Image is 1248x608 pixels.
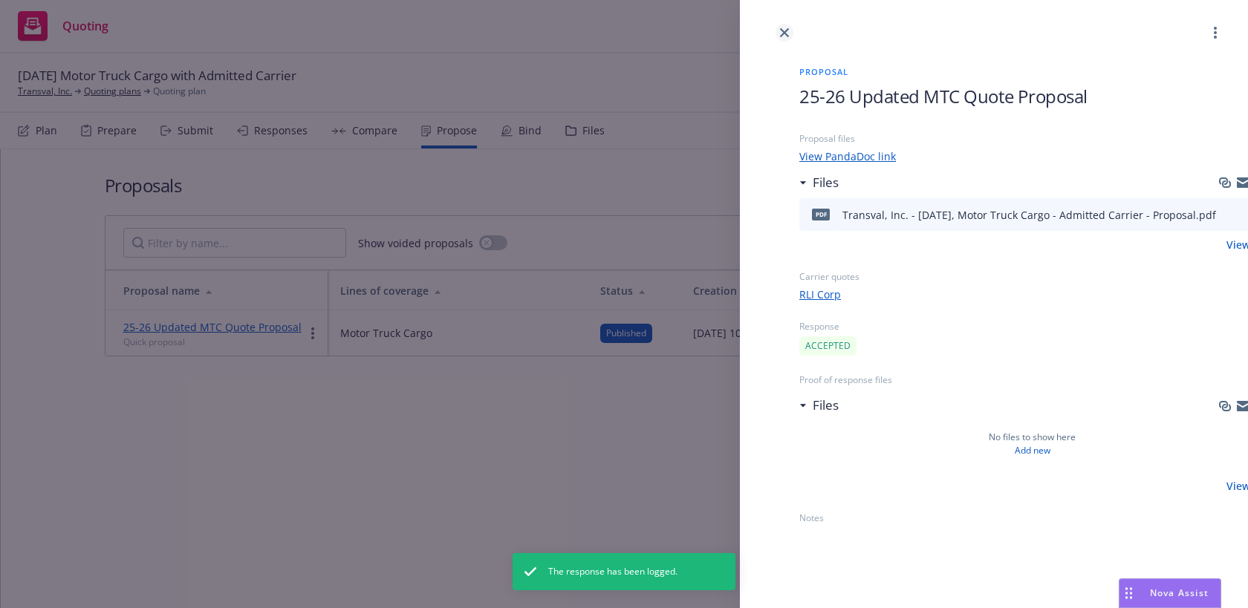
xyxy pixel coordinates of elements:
[799,84,1189,108] h1: 25-26 Updated MTC Quote Proposal
[813,396,839,415] h3: Files
[799,396,839,415] div: Files
[813,173,839,192] h3: Files
[1206,24,1224,42] a: more
[989,431,1076,444] span: No files to show here
[1222,206,1234,223] button: download file
[812,209,830,220] span: pdf
[1119,579,1138,607] div: Drag to move
[1119,578,1221,608] button: Nova Assist
[1015,444,1050,457] a: Add new
[548,565,677,578] span: The response has been logged.
[799,173,839,192] div: Files
[842,207,1216,223] div: Transval, Inc. - [DATE], Motor Truck Cargo - Admitted Carrier - Proposal.pdf
[1150,586,1209,599] span: Nova Assist
[805,339,851,353] span: ACCEPTED
[776,24,793,42] a: close
[799,65,1189,78] span: Proposal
